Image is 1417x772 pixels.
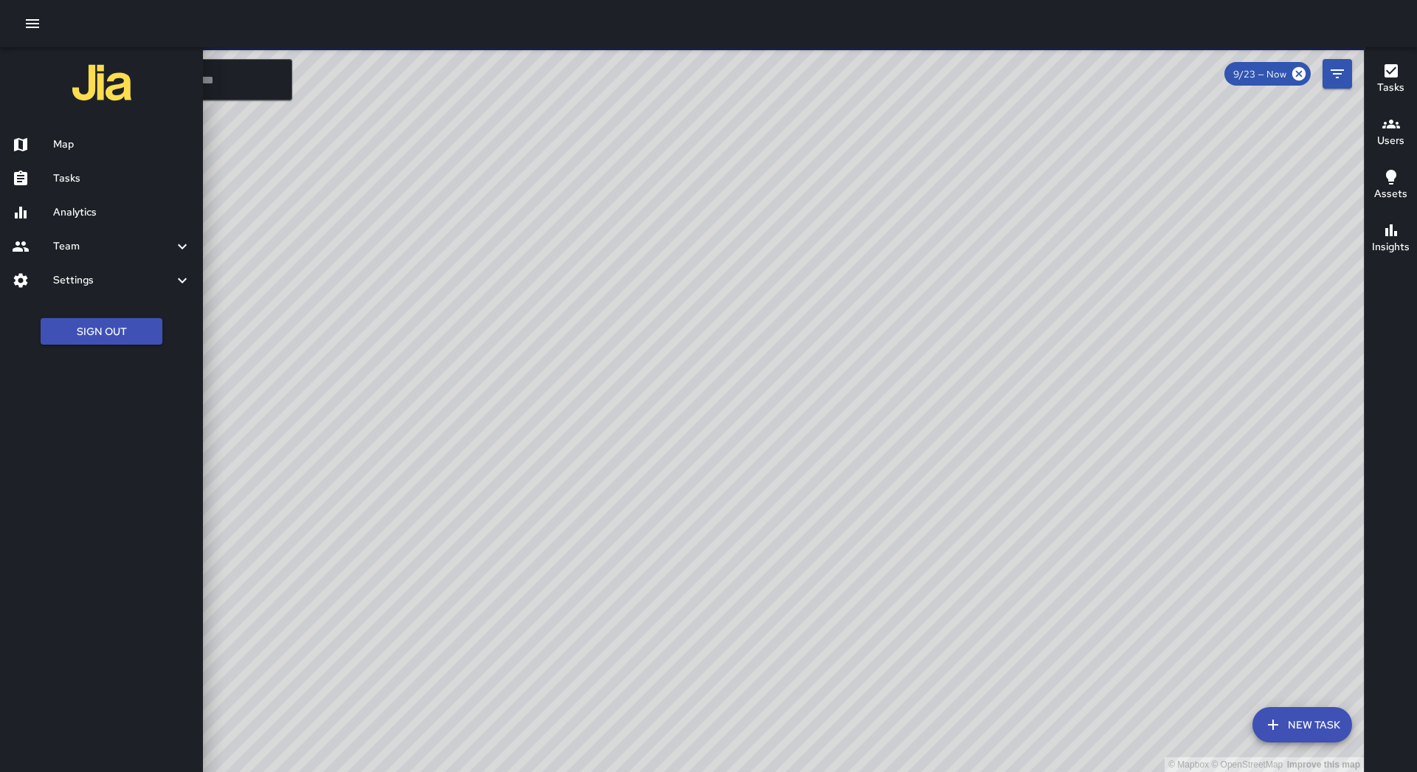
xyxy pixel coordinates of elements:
[53,137,191,153] h6: Map
[1377,133,1404,149] h6: Users
[53,170,191,187] h6: Tasks
[41,318,162,345] button: Sign Out
[1372,239,1410,255] h6: Insights
[1252,707,1352,742] button: New Task
[1377,80,1404,96] h6: Tasks
[1374,186,1407,202] h6: Assets
[53,272,173,289] h6: Settings
[72,53,131,112] img: jia-logo
[53,204,191,221] h6: Analytics
[53,238,173,255] h6: Team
